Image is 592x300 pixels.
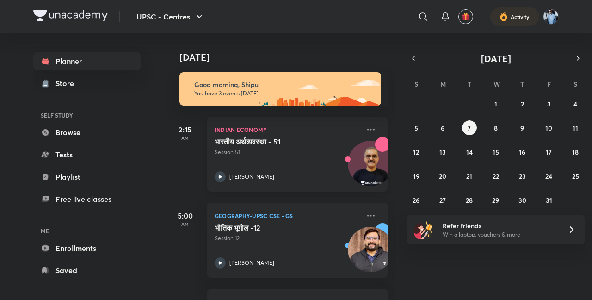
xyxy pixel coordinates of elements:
abbr: Monday [440,80,446,88]
p: [PERSON_NAME] [229,173,274,181]
a: Planner [33,52,141,70]
button: October 28, 2025 [462,193,477,207]
p: You have 3 events [DATE] [194,90,373,97]
h5: 5:00 [166,210,203,221]
button: October 30, 2025 [515,193,530,207]
abbr: Sunday [414,80,418,88]
button: October 12, 2025 [409,144,424,159]
abbr: Tuesday [468,80,471,88]
abbr: October 26, 2025 [413,196,419,205]
button: October 20, 2025 [435,169,450,183]
button: October 8, 2025 [488,120,503,135]
abbr: Friday [547,80,551,88]
abbr: October 7, 2025 [468,124,471,132]
p: [PERSON_NAME] [229,259,274,267]
abbr: October 5, 2025 [414,124,418,132]
button: October 15, 2025 [488,144,503,159]
img: referral [414,220,433,239]
button: avatar [458,9,473,24]
abbr: October 25, 2025 [572,172,579,181]
h6: ME [33,223,141,239]
abbr: October 9, 2025 [520,124,524,132]
h5: भारतीय अर्थव्यवस्था - 51 [215,137,330,146]
abbr: October 2, 2025 [521,100,524,108]
button: October 13, 2025 [435,144,450,159]
button: October 22, 2025 [488,169,503,183]
abbr: October 27, 2025 [439,196,446,205]
a: Company Logo [33,10,108,24]
abbr: October 28, 2025 [466,196,473,205]
button: October 11, 2025 [568,120,583,135]
button: October 18, 2025 [568,144,583,159]
div: Store [55,78,80,89]
abbr: October 14, 2025 [466,148,473,156]
button: October 31, 2025 [542,193,556,207]
abbr: October 6, 2025 [441,124,444,132]
button: October 5, 2025 [409,120,424,135]
abbr: October 24, 2025 [545,172,552,181]
abbr: October 23, 2025 [519,172,526,181]
button: October 16, 2025 [515,144,530,159]
button: October 21, 2025 [462,169,477,183]
p: Session 12 [215,234,360,243]
p: AM [166,135,203,141]
abbr: October 4, 2025 [573,100,577,108]
abbr: October 19, 2025 [413,172,419,181]
abbr: October 15, 2025 [493,148,499,156]
h4: [DATE] [179,52,397,63]
span: [DATE] [481,52,511,65]
p: Win a laptop, vouchers & more [443,231,556,239]
abbr: October 13, 2025 [439,148,446,156]
abbr: Thursday [520,80,524,88]
abbr: October 12, 2025 [413,148,419,156]
img: Company Logo [33,10,108,21]
button: UPSC - Centres [131,7,210,26]
button: October 19, 2025 [409,169,424,183]
button: October 25, 2025 [568,169,583,183]
abbr: October 21, 2025 [466,172,472,181]
button: October 6, 2025 [435,120,450,135]
a: Store [33,74,141,93]
a: Saved [33,261,141,280]
abbr: Saturday [573,80,577,88]
button: October 24, 2025 [542,169,556,183]
img: avatar [462,12,470,21]
img: morning [179,72,381,106]
img: activity [499,11,508,22]
button: October 2, 2025 [515,96,530,111]
a: Playlist [33,168,141,186]
button: October 17, 2025 [542,144,556,159]
h6: SELF STUDY [33,107,141,123]
button: October 9, 2025 [515,120,530,135]
abbr: Wednesday [493,80,500,88]
abbr: October 10, 2025 [545,124,552,132]
abbr: October 8, 2025 [494,124,498,132]
button: [DATE] [420,52,572,65]
abbr: October 1, 2025 [494,100,497,108]
button: October 29, 2025 [488,193,503,207]
button: October 4, 2025 [568,96,583,111]
abbr: October 30, 2025 [518,196,526,205]
abbr: October 18, 2025 [572,148,579,156]
button: October 3, 2025 [542,96,556,111]
abbr: October 17, 2025 [546,148,552,156]
button: October 10, 2025 [542,120,556,135]
p: Indian Economy [215,124,360,135]
a: Enrollments [33,239,141,257]
abbr: October 29, 2025 [492,196,499,205]
abbr: October 20, 2025 [439,172,446,181]
img: Avatar [348,146,393,190]
p: Session 51 [215,148,360,156]
button: October 26, 2025 [409,193,424,207]
abbr: October 31, 2025 [546,196,552,205]
p: Geography-UPSC CSE - GS [215,210,360,221]
button: October 23, 2025 [515,169,530,183]
button: October 1, 2025 [488,96,503,111]
button: October 14, 2025 [462,144,477,159]
a: Browse [33,123,141,142]
h5: भौतिक भूगोल -12 [215,223,330,232]
img: Shipu [543,9,559,25]
abbr: October 11, 2025 [573,124,578,132]
abbr: October 16, 2025 [519,148,525,156]
button: October 7, 2025 [462,120,477,135]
